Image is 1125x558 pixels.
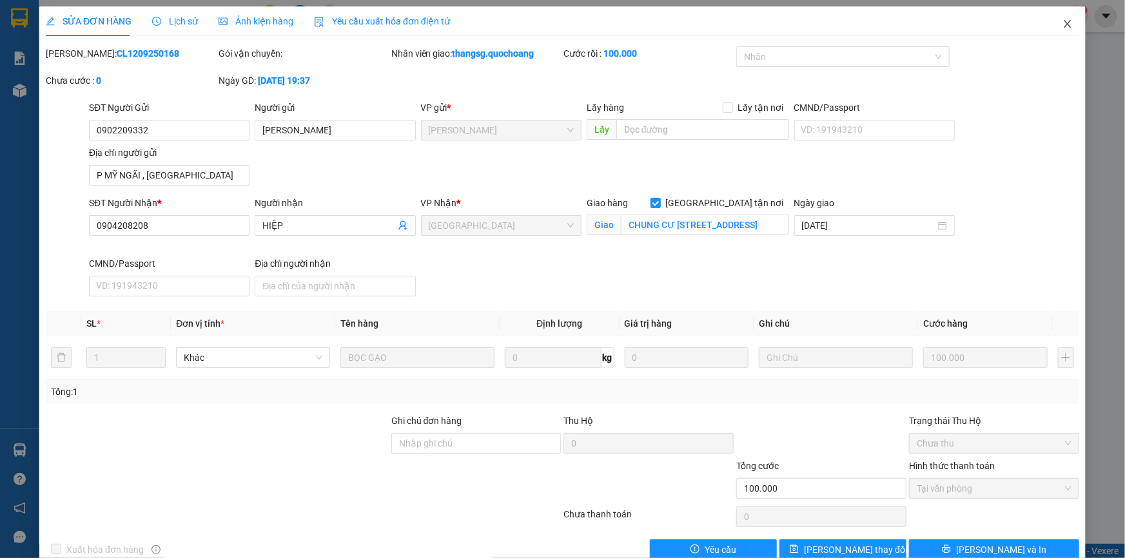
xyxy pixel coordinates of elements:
div: Gói vận chuyển: [219,46,389,61]
span: picture [219,17,228,26]
span: Giá trị hàng [625,318,672,329]
label: Ngày giao [794,198,835,208]
input: 0 [625,347,749,368]
div: SĐT Người Gửi [89,101,249,115]
div: [GEOGRAPHIC_DATA] [151,11,282,40]
label: Hình thức thanh toán [909,461,995,471]
img: icon [314,17,324,27]
span: printer [942,544,951,555]
input: Giao tận nơi [621,215,789,235]
span: Gửi: [11,12,31,26]
span: VP Nhận [421,198,457,208]
b: 0 [96,75,101,86]
div: Trạng thái Thu Hộ [909,414,1079,428]
div: Chưa cước : [46,73,216,88]
div: CMND/Passport [794,101,955,115]
span: Giao hàng [587,198,628,208]
span: Tổng cước [736,461,779,471]
th: Ghi chú [754,311,918,336]
b: CL1209250168 [117,48,179,59]
div: CMND/Passport [89,256,249,271]
input: Ghi Chú [759,347,913,368]
span: Chưa thu [917,434,1071,453]
input: Địa chỉ của người gửi [89,165,249,186]
div: CHÂU [151,40,282,55]
span: [GEOGRAPHIC_DATA] tận nơi [661,196,789,210]
button: Close [1050,6,1086,43]
input: Địa chỉ của người nhận [255,276,415,296]
span: SL [86,318,97,329]
span: [PERSON_NAME] và In [956,543,1046,557]
span: Tên hàng [340,318,378,329]
span: Ảnh kiện hàng [219,16,293,26]
b: thangsg.quochoang [453,48,534,59]
div: SĐT Người Nhận [89,196,249,210]
span: Tại văn phòng [917,479,1071,498]
input: VD: Bàn, Ghế [340,347,494,368]
span: Giao [587,215,621,235]
div: Ngày GD: [219,73,389,88]
label: Ghi chú đơn hàng [391,416,462,426]
span: Định lượng [536,318,582,329]
div: [PERSON_NAME] [11,11,142,26]
span: close [1062,19,1073,29]
span: user-add [398,220,408,231]
input: 0 [923,347,1048,368]
button: delete [51,347,72,368]
span: Lịch sử [152,16,198,26]
span: Khác [184,348,322,367]
span: Đơn vị tính [176,318,224,329]
div: VP gửi [421,101,582,115]
span: edit [46,17,55,26]
button: plus [1058,347,1074,368]
span: Xuất hóa đơn hàng [61,543,149,557]
b: 100.000 [603,48,637,59]
span: Lấy tận nơi [733,101,789,115]
span: exclamation-circle [690,544,699,555]
span: Yêu cầu xuất hóa đơn điện tử [314,16,450,26]
input: Dọc đường [616,119,789,140]
div: Địa chỉ người gửi [89,146,249,160]
div: Người gửi [255,101,415,115]
div: P CAO LÃNH , [GEOGRAPHIC_DATA] [11,60,142,91]
span: info-circle [152,545,161,554]
span: Thu Hộ [563,416,593,426]
div: 0778756388 [11,42,142,60]
span: Nhận: [151,11,182,24]
div: Người nhận [255,196,415,210]
span: Sài Gòn [429,216,574,235]
span: save [790,544,799,555]
span: Yêu cầu [705,543,736,557]
div: Địa chỉ người nhận [255,256,415,271]
div: Cước rồi : [563,46,734,61]
div: Chưa thanh toán [563,507,736,530]
span: Lấy [587,119,616,140]
input: Ngày giao [802,218,935,233]
div: Tổng: 1 [51,385,435,399]
span: Lấy hàng [587,102,624,113]
span: [PERSON_NAME] thay đổi [804,543,907,557]
span: Cao Lãnh [429,120,574,140]
span: SỬA ĐƠN HÀNG [46,16,132,26]
span: kg [602,347,614,368]
span: Cước hàng [923,318,968,329]
div: Nhân viên giao: [391,46,562,61]
span: clock-circle [152,17,161,26]
div: [PERSON_NAME]: [46,46,216,61]
input: Ghi chú đơn hàng [391,433,562,454]
div: 0902347230 [151,55,282,73]
div: [PERSON_NAME] [11,26,142,42]
b: [DATE] 19:37 [258,75,310,86]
